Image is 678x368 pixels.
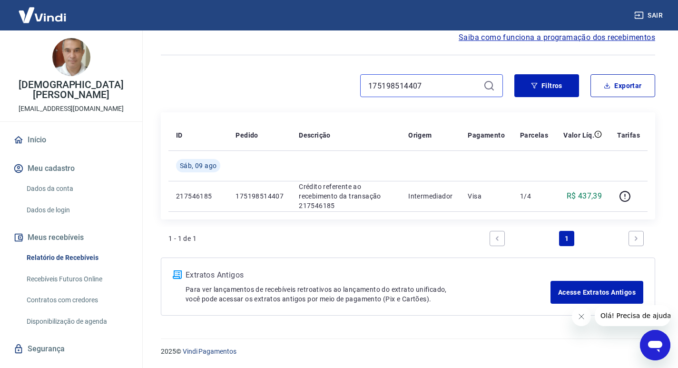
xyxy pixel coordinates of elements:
[23,248,131,268] a: Relatório de Recebíveis
[640,330,670,360] iframe: Botão para abrir a janela de mensagens
[186,269,550,281] p: Extratos Antigos
[176,130,183,140] p: ID
[486,227,648,250] ul: Pagination
[617,130,640,140] p: Tarifas
[563,130,594,140] p: Valor Líq.
[11,158,131,179] button: Meu cadastro
[490,231,505,246] a: Previous page
[572,307,591,326] iframe: Fechar mensagem
[23,200,131,220] a: Dados de login
[23,269,131,289] a: Recebíveis Futuros Online
[52,38,90,76] img: 27c4f556-5e05-4b46-9d20-dfe5444c0040.jpeg
[23,179,131,199] a: Dados da conta
[520,130,548,140] p: Parcelas
[520,191,548,201] p: 1/4
[514,74,579,97] button: Filtros
[567,190,602,202] p: R$ 437,39
[408,191,452,201] p: Intermediador
[459,32,655,43] a: Saiba como funciona a programação dos recebimentos
[180,161,216,170] span: Sáb, 09 ago
[299,130,331,140] p: Descrição
[6,7,80,14] span: Olá! Precisa de ajuda?
[368,79,480,93] input: Busque pelo número do pedido
[632,7,667,24] button: Sair
[299,182,393,210] p: Crédito referente ao recebimento da transação 217546185
[236,191,284,201] p: 175198514407
[186,285,550,304] p: Para ver lançamentos de recebíveis retroativos ao lançamento do extrato unificado, você pode aces...
[11,338,131,359] a: Segurança
[11,129,131,150] a: Início
[176,191,220,201] p: 217546185
[23,312,131,331] a: Disponibilização de agenda
[11,0,73,30] img: Vindi
[590,74,655,97] button: Exportar
[408,130,432,140] p: Origem
[468,191,505,201] p: Visa
[468,130,505,140] p: Pagamento
[236,130,258,140] p: Pedido
[11,227,131,248] button: Meus recebíveis
[19,104,124,114] p: [EMAIL_ADDRESS][DOMAIN_NAME]
[173,270,182,279] img: ícone
[559,231,574,246] a: Page 1 is your current page
[8,80,135,100] p: [DEMOGRAPHIC_DATA][PERSON_NAME]
[550,281,643,304] a: Acesse Extratos Antigos
[168,234,197,243] p: 1 - 1 de 1
[23,290,131,310] a: Contratos com credores
[183,348,236,355] a: Vindi Pagamentos
[595,305,670,326] iframe: Mensagem da empresa
[629,231,644,246] a: Next page
[161,347,655,357] p: 2025 ©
